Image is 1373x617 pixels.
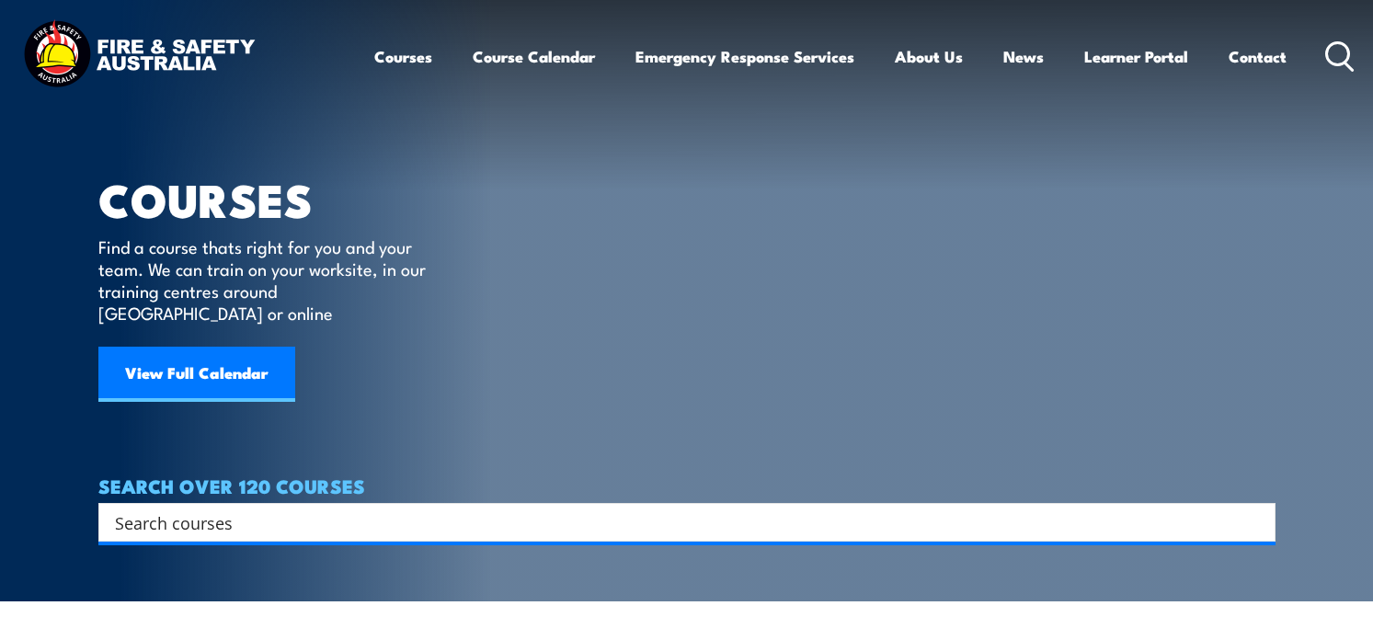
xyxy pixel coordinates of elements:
[374,32,432,81] a: Courses
[115,508,1235,536] input: Search input
[98,178,452,218] h1: COURSES
[98,475,1276,496] h4: SEARCH OVER 120 COURSES
[119,509,1239,535] form: Search form
[98,347,295,402] a: View Full Calendar
[1084,32,1188,81] a: Learner Portal
[895,32,963,81] a: About Us
[1229,32,1287,81] a: Contact
[1003,32,1044,81] a: News
[473,32,595,81] a: Course Calendar
[1243,509,1269,535] button: Search magnifier button
[635,32,854,81] a: Emergency Response Services
[98,235,434,324] p: Find a course thats right for you and your team. We can train on your worksite, in our training c...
